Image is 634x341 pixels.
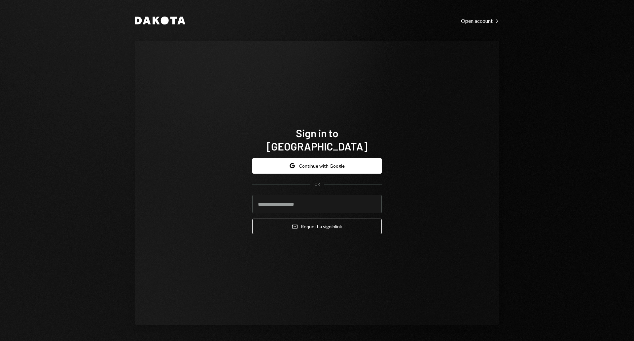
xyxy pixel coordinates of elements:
a: Open account [461,17,499,24]
button: Request a signinlink [252,219,382,234]
button: Continue with Google [252,158,382,174]
div: Open account [461,18,499,24]
h1: Sign in to [GEOGRAPHIC_DATA] [252,126,382,153]
div: OR [314,182,320,187]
